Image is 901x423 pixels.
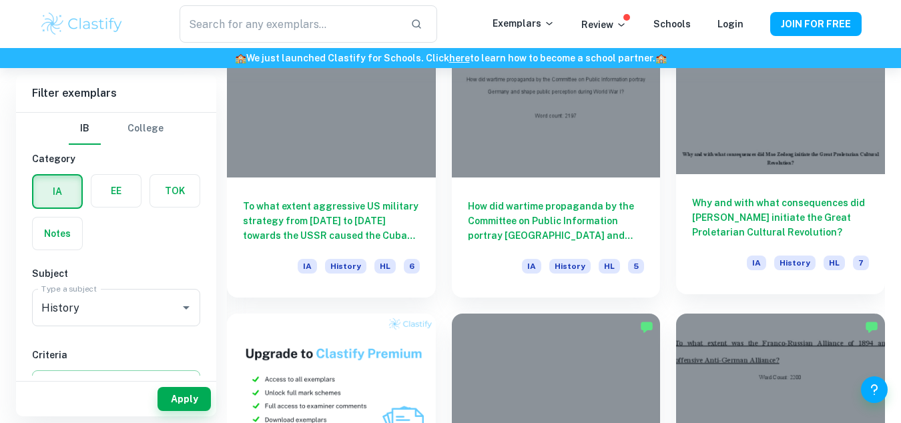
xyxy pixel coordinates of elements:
[824,256,845,270] span: HL
[150,175,200,207] button: TOK
[581,17,627,32] p: Review
[449,53,470,63] a: here
[91,175,141,207] button: EE
[32,151,200,166] h6: Category
[69,113,101,145] button: IB
[549,259,591,274] span: History
[774,256,816,270] span: History
[243,199,420,243] h6: To what extent aggressive US military strategy from [DATE] to [DATE] towards the USSR caused the ...
[493,16,555,31] p: Exemplars
[861,376,888,403] button: Help and Feedback
[127,113,164,145] button: College
[468,199,645,243] h6: How did wartime propaganda by the Committee on Public Information portray [GEOGRAPHIC_DATA] and s...
[16,75,216,112] h6: Filter exemplars
[158,387,211,411] button: Apply
[298,259,317,274] span: IA
[325,259,366,274] span: History
[522,259,541,274] span: IA
[227,21,436,297] a: To what extent aggressive US military strategy from [DATE] to [DATE] towards the USSR caused the ...
[180,5,400,43] input: Search for any exemplars...
[41,283,97,294] label: Type a subject
[676,21,885,297] a: Why and with what consequences did [PERSON_NAME] initiate the Great Proletarian Cultural Revoluti...
[655,53,667,63] span: 🏫
[33,175,81,207] button: IA
[3,51,898,65] h6: We just launched Clastify for Schools. Click to learn how to become a school partner.
[177,298,196,317] button: Open
[235,53,246,63] span: 🏫
[33,218,82,250] button: Notes
[452,21,661,297] a: How did wartime propaganda by the Committee on Public Information portray [GEOGRAPHIC_DATA] and s...
[747,256,766,270] span: IA
[717,19,743,29] a: Login
[32,370,200,394] button: Select
[69,113,164,145] div: Filter type choice
[770,12,862,36] button: JOIN FOR FREE
[628,259,644,274] span: 5
[692,195,869,240] h6: Why and with what consequences did [PERSON_NAME] initiate the Great Proletarian Cultural Revolution?
[599,259,620,274] span: HL
[865,320,878,334] img: Marked
[404,259,420,274] span: 6
[32,348,200,362] h6: Criteria
[640,320,653,334] img: Marked
[853,256,869,270] span: 7
[653,19,691,29] a: Schools
[32,266,200,281] h6: Subject
[374,259,396,274] span: HL
[39,11,124,37] img: Clastify logo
